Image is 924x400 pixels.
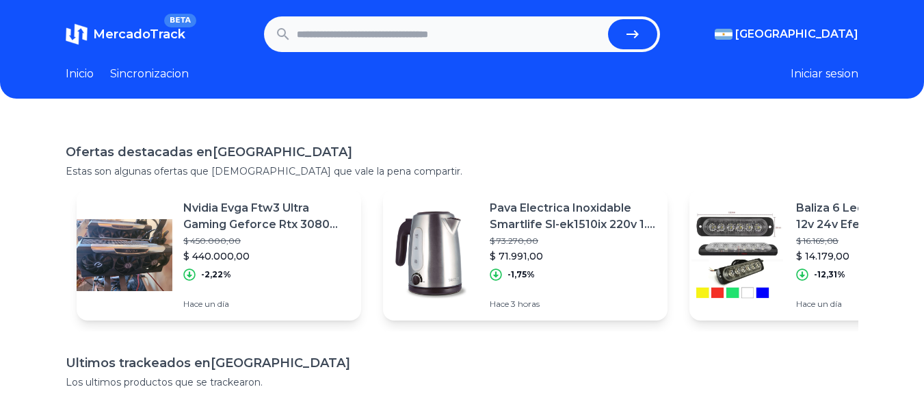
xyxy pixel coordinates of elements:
img: Featured image [689,207,785,303]
img: Featured image [77,207,172,303]
a: Featured imageNvidia Evga Ftw3 Ultra Gaming Geforce Rtx 3080 10gb$ 450.000,00$ 440.000,00-2,22%Ha... [77,189,361,321]
p: Estas son algunas ofertas que [DEMOGRAPHIC_DATA] que vale la pena compartir. [66,164,858,178]
h1: Ultimos trackeados en [GEOGRAPHIC_DATA] [66,353,858,373]
p: Hace 3 horas [490,299,657,310]
h1: Ofertas destacadas en [GEOGRAPHIC_DATA] [66,142,858,162]
p: Hace un día [183,299,350,310]
a: Sincronizacion [110,66,189,82]
p: -2,22% [201,269,231,280]
p: -12,31% [814,269,845,280]
p: Pava Electrica Inoxidable Smartlife Sl-ek1510ix 220v 1.5l Color Plateado/negro [490,200,657,233]
p: $ 440.000,00 [183,249,350,263]
a: MercadoTrackBETA [66,23,185,45]
span: MercadoTrack [93,27,185,42]
p: -1,75% [507,269,535,280]
p: $ 73.270,00 [490,236,657,247]
p: Nvidia Evga Ftw3 Ultra Gaming Geforce Rtx 3080 10gb [183,200,350,233]
button: Iniciar sesion [791,66,858,82]
p: $ 450.000,00 [183,236,350,247]
span: BETA [164,14,196,27]
a: Featured imagePava Electrica Inoxidable Smartlife Sl-ek1510ix 220v 1.5l Color Plateado/negro$ 73.... [383,189,668,321]
img: Argentina [715,29,732,40]
img: Featured image [383,207,479,303]
p: $ 71.991,00 [490,249,657,263]
a: Inicio [66,66,94,82]
img: MercadoTrack [66,23,88,45]
span: [GEOGRAPHIC_DATA] [735,26,858,42]
button: [GEOGRAPHIC_DATA] [715,26,858,42]
p: Los ultimos productos que se trackearon. [66,375,858,389]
